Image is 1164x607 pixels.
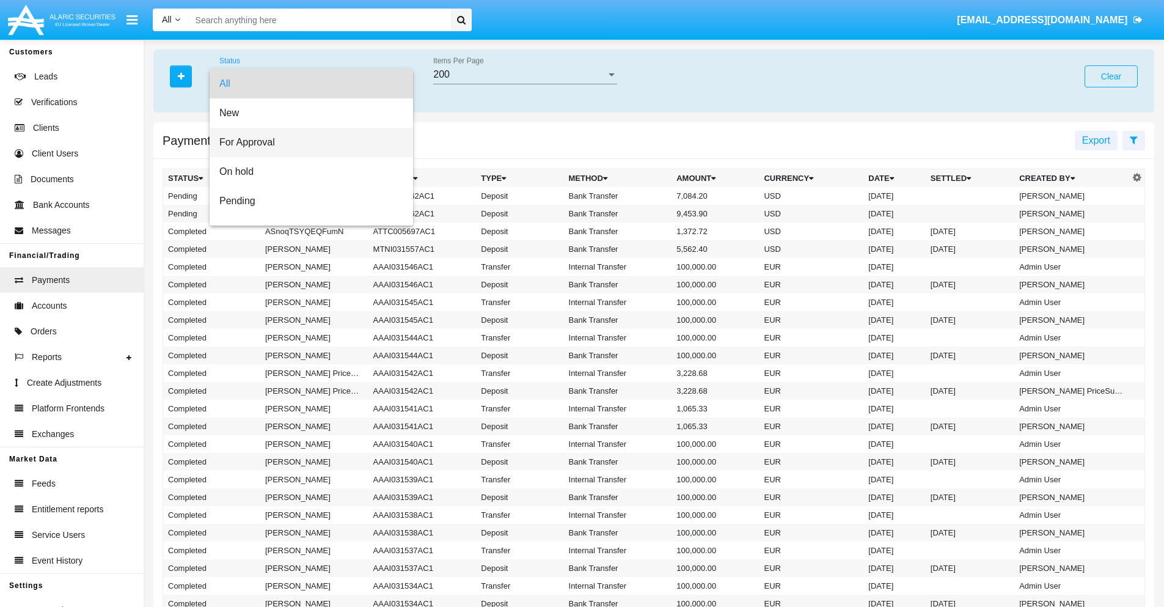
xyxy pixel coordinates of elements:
[219,98,403,128] span: New
[219,157,403,186] span: On hold
[219,216,403,245] span: Rejected
[219,128,403,157] span: For Approval
[219,69,403,98] span: All
[219,186,403,216] span: Pending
